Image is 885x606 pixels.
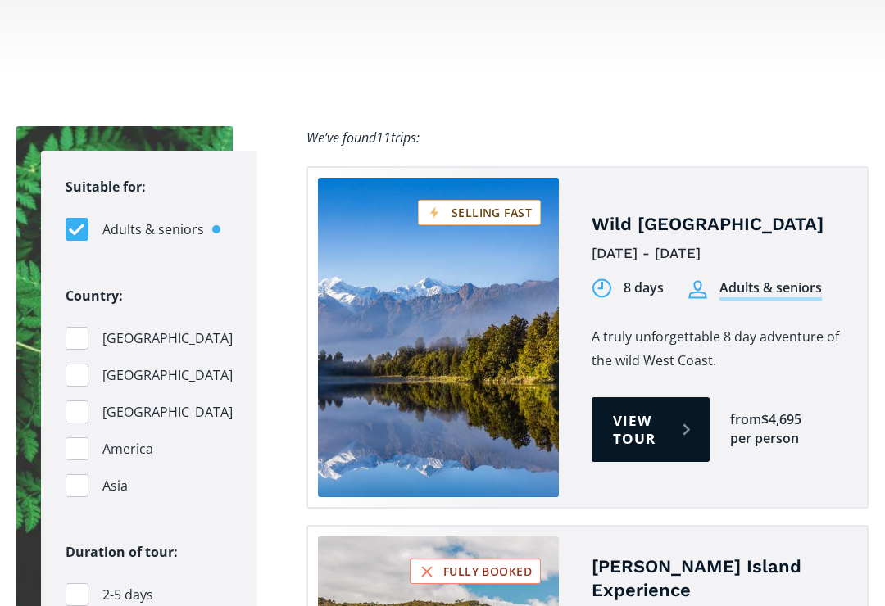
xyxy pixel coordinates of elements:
span: [GEOGRAPHIC_DATA] [102,365,233,387]
div: days [634,279,664,298]
span: Asia [102,476,128,498]
legend: Country: [66,285,123,309]
legend: Duration of tour: [66,541,178,565]
span: 11 [376,129,391,147]
h4: [PERSON_NAME] Island Experience [592,556,842,603]
span: [GEOGRAPHIC_DATA] [102,402,233,424]
legend: Suitable for: [66,176,146,200]
span: [GEOGRAPHIC_DATA] [102,328,233,350]
p: A truly unforgettable 8 day adventure of the wild West Coast. [592,326,842,373]
div: [DATE] - [DATE] [592,242,842,267]
span: Adults & seniors [102,219,204,242]
div: Adults & seniors [719,279,822,301]
div: per person [730,430,799,449]
a: View tour [592,398,710,464]
div: from [730,411,761,430]
div: 8 [624,279,631,298]
div: $4,695 [761,411,801,430]
h4: Wild [GEOGRAPHIC_DATA] [592,214,842,237]
span: America [102,439,153,461]
div: We’ve found trips: [306,127,420,151]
